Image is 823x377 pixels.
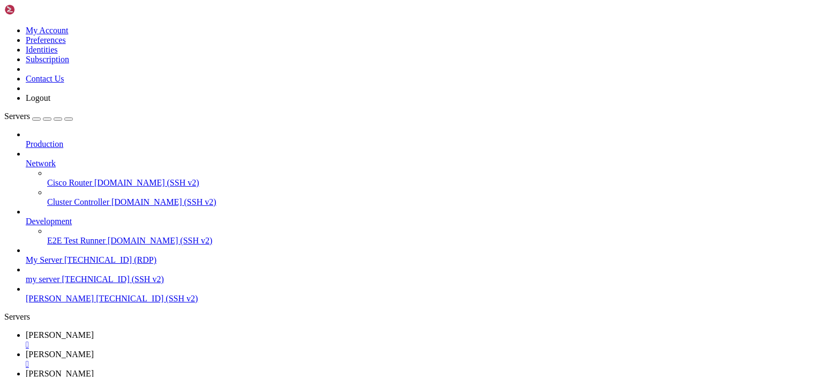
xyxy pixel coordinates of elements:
[26,294,819,304] a: [PERSON_NAME] [TECHNICAL_ID] (SSH v2)
[4,312,819,322] div: Servers
[47,236,819,246] a: E2E Test Runner [DOMAIN_NAME] (SSH v2)
[26,55,69,64] a: Subscription
[26,41,309,49] span: [TECHNICAL_ID] gw [TECHNICAL_ID] dns [TECHNICAL_ID],[TECHNICAL_ID]
[62,275,164,284] span: [TECHNICAL_ID] (SSH v2)
[26,340,819,350] a: 
[4,95,609,104] span: Installing... 100% |█████████████████████████████████████████████████████████████████████████████...
[4,50,683,59] x-row: Disk:
[26,159,56,168] span: Network
[270,105,347,113] span: [URL][DOMAIN_NAME]
[4,59,683,68] x-row: CPI:
[94,178,199,187] span: [DOMAIN_NAME] (SSH v2)
[26,275,60,284] span: my server
[4,4,683,13] x-row: Access denied
[4,68,683,77] x-row: Tracking URL:
[47,236,106,245] span: E2E Test Runner
[26,350,819,369] a: Umair yasin
[4,23,683,32] x-row: Image:
[4,13,356,22] span: TinyInstaller will reboot your server then re-install with using these information
[47,168,819,188] li: Cisco Router [DOMAIN_NAME] (SSH v2)
[4,41,683,50] x-row: IPv6:
[4,32,683,41] x-row: IPv4:
[26,139,819,149] a: Production
[26,130,819,149] li: Production
[26,255,62,264] span: My Server
[26,74,64,83] a: Contact Us
[96,294,198,303] span: [TECHNICAL_ID] (SSH v2)
[30,23,116,31] span: Windows 10 LTSC 2019
[26,217,72,226] span: Development
[47,178,819,188] a: Cisco Router [DOMAIN_NAME] (SSH v2)
[108,236,213,245] span: [DOMAIN_NAME] (SSH v2)
[47,178,92,187] span: Cisco Router
[26,139,63,149] span: Production
[26,149,819,207] li: Network
[26,255,819,265] a: My Server [TECHNICAL_ID] (RDP)
[4,114,683,123] x-row: root@vmi2849043:~# FATAL ERROR: Remote side unexpectedly closed network connection
[26,59,35,68] span: 🪙
[4,112,30,121] span: Servers
[4,13,683,23] x-row: root@[TECHNICAL_ID]'s password:
[26,45,58,54] a: Identities
[26,207,819,246] li: Development
[4,112,73,121] a: Servers
[4,77,683,86] x-row: Checking port
[26,246,819,265] li: My Server [TECHNICAL_ID] (RDP)
[111,197,216,206] span: [DOMAIN_NAME] (SSH v2)
[21,59,26,68] span: 1
[26,330,819,350] a: Umair yasin
[4,123,9,132] div: (0, 13)
[26,294,94,303] span: [PERSON_NAME]
[47,188,819,207] li: Cluster Controller [DOMAIN_NAME] (SSH v2)
[4,105,683,114] x-row: VPS is now rebooting, please check progress in Install history
[26,26,69,35] a: My Account
[47,197,109,206] span: Cluster Controller
[64,255,156,264] span: [TECHNICAL_ID] (RDP)
[47,86,77,95] span: passed.
[26,32,309,40] span: [TECHNICAL_ID] gw [TECHNICAL_ID] dns [TECHNICAL_ID],[TECHNICAL_ID]
[26,359,819,369] a: 
[60,68,137,77] span: [URL][DOMAIN_NAME]
[26,350,94,359] span: [PERSON_NAME]
[26,275,819,284] a: my server [TECHNICAL_ID] (SSH v2)
[26,93,50,102] a: Logout
[26,217,819,226] a: Development
[47,197,819,207] a: Cluster Controller [DOMAIN_NAME] (SSH v2)
[4,4,99,13] span: TinyInstaller v25.9.27
[26,159,819,168] a: Network
[140,13,144,23] div: (30, 1)
[26,330,94,339] span: [PERSON_NAME]
[4,4,66,15] img: Shellngn
[26,284,819,304] li: [PERSON_NAME] [TECHNICAL_ID] (SSH v2)
[60,77,81,86] span: 22...
[26,265,819,284] li: my server [TECHNICAL_ID] (SSH v2)
[26,35,66,45] a: Preferences
[47,226,819,246] li: E2E Test Runner [DOMAIN_NAME] (SSH v2)
[26,50,99,58] span: /dev/sda - 150 GB
[4,86,683,95] x-row: Port check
